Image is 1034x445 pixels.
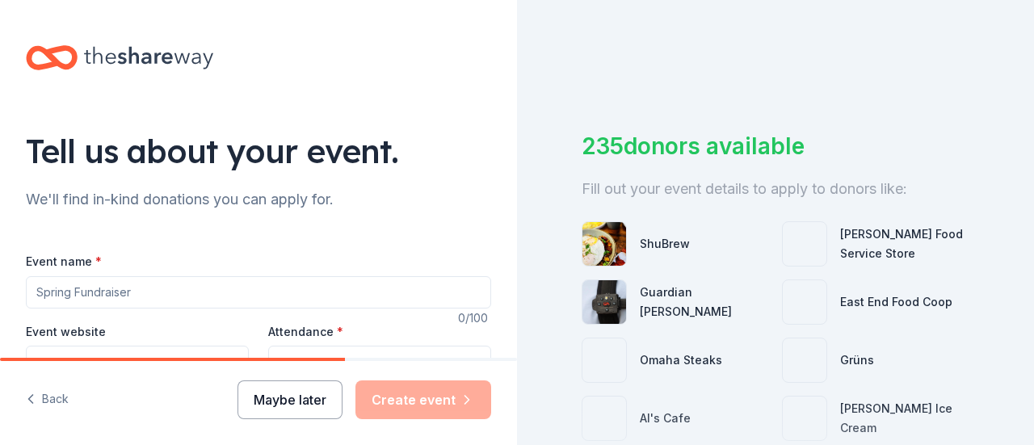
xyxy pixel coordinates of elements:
img: photo for Omaha Steaks [582,338,626,382]
div: East End Food Coop [840,292,952,312]
input: https://www... [26,346,249,378]
input: Spring Fundraiser [26,276,491,309]
img: photo for Gordon Food Service Store [783,222,826,266]
button: Maybe later [237,380,343,419]
div: 235 donors available [582,129,969,163]
div: Guardian [PERSON_NAME] [640,283,769,321]
div: Fill out your event details to apply to donors like: [582,176,969,202]
div: Grüns [840,351,874,370]
label: Event name [26,254,102,270]
div: Tell us about your event. [26,128,491,174]
img: photo for ShuBrew [582,222,626,266]
div: ShuBrew [640,234,690,254]
img: photo for Grüns [783,338,826,382]
label: Attendance [268,324,343,340]
div: We'll find in-kind donations you can apply for. [26,187,491,212]
button: Back [26,383,69,417]
div: Omaha Steaks [640,351,722,370]
div: 0 /100 [458,309,491,328]
input: 20 [268,346,491,378]
img: photo for East End Food Coop [783,280,826,324]
div: [PERSON_NAME] Food Service Store [840,225,969,263]
img: photo for Guardian Angel Device [582,280,626,324]
label: Event website [26,324,106,340]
